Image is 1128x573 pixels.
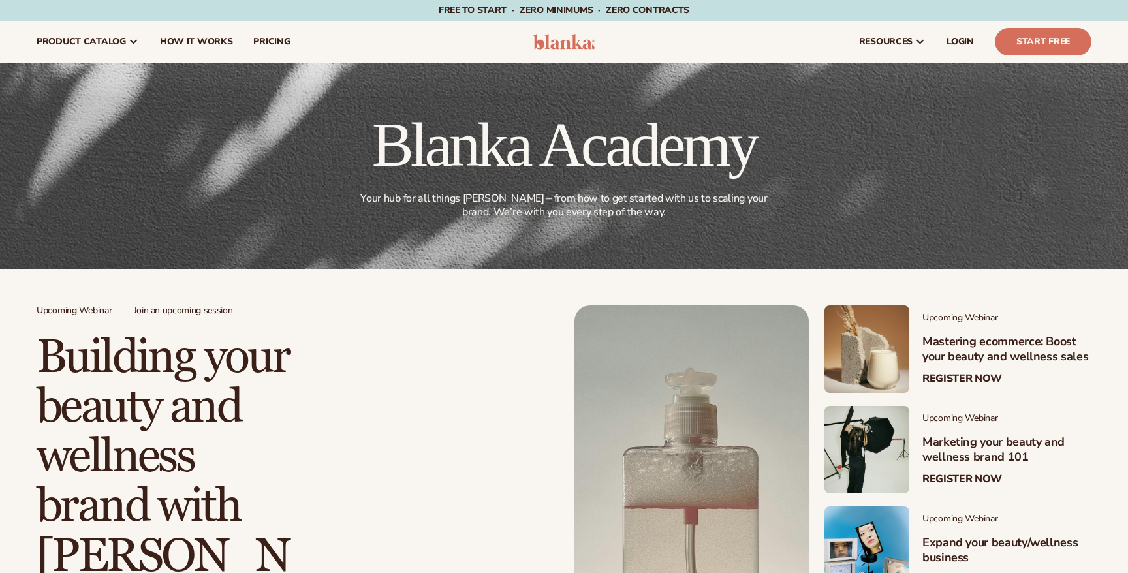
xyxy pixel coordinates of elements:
p: Your hub for all things [PERSON_NAME] – from how to get started with us to scaling your brand. We... [356,192,772,219]
img: logo [533,34,595,50]
span: pricing [253,37,290,47]
a: Register Now [922,373,1002,385]
a: pricing [243,21,300,63]
span: Upcoming Webinar [922,313,1091,324]
span: product catalog [37,37,126,47]
span: Free to start · ZERO minimums · ZERO contracts [439,4,689,16]
span: Upcoming Webinar [922,413,1091,424]
a: product catalog [26,21,149,63]
a: How It Works [149,21,243,63]
span: Upcoming Webinar [922,514,1091,525]
span: Join an upcoming session [134,305,233,317]
h3: Expand your beauty/wellness business [922,535,1091,566]
h3: Marketing your beauty and wellness brand 101 [922,435,1091,465]
span: LOGIN [947,37,974,47]
a: Register Now [922,473,1002,486]
h1: Blanka Academy [353,114,775,176]
a: Start Free [995,28,1091,55]
span: How It Works [160,37,233,47]
a: resources [849,21,936,63]
span: Upcoming Webinar [37,305,112,317]
a: LOGIN [936,21,984,63]
span: resources [859,37,913,47]
h3: Mastering ecommerce: Boost your beauty and wellness sales [922,334,1091,365]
